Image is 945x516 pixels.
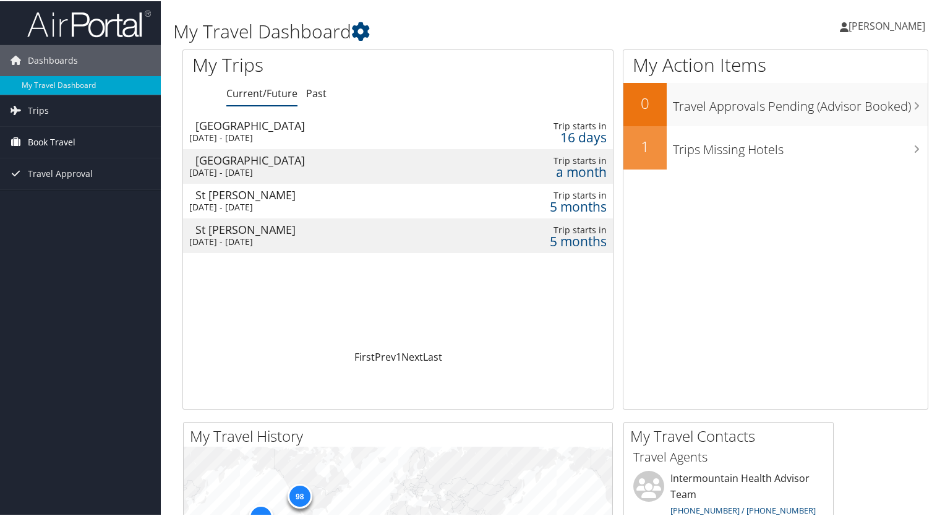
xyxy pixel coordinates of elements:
[506,165,607,176] div: a month
[189,166,459,177] div: [DATE] - [DATE]
[630,424,833,445] h2: My Travel Contacts
[623,82,928,125] a: 0Travel Approvals Pending (Advisor Booked)
[623,125,928,168] a: 1Trips Missing Hotels
[506,189,607,200] div: Trip starts in
[375,349,396,363] a: Prev
[306,85,327,99] a: Past
[506,119,607,131] div: Trip starts in
[192,51,425,77] h1: My Trips
[673,90,928,114] h3: Travel Approvals Pending (Advisor Booked)
[849,18,925,32] span: [PERSON_NAME]
[623,135,667,156] h2: 1
[623,92,667,113] h2: 0
[189,200,459,212] div: [DATE] - [DATE]
[670,504,816,515] a: [PHONE_NUMBER] / [PHONE_NUMBER]
[506,154,607,165] div: Trip starts in
[27,8,151,37] img: airportal-logo.png
[189,235,459,246] div: [DATE] - [DATE]
[195,119,465,130] div: [GEOGRAPHIC_DATA]
[195,223,465,234] div: St [PERSON_NAME]
[506,234,607,246] div: 5 months
[354,349,375,363] a: First
[506,131,607,142] div: 16 days
[623,51,928,77] h1: My Action Items
[396,349,401,363] a: 1
[506,200,607,211] div: 5 months
[190,424,612,445] h2: My Travel History
[506,223,607,234] div: Trip starts in
[423,349,442,363] a: Last
[401,349,423,363] a: Next
[173,17,683,43] h1: My Travel Dashboard
[287,483,312,507] div: 98
[195,188,465,199] div: St [PERSON_NAME]
[189,131,459,142] div: [DATE] - [DATE]
[195,153,465,165] div: [GEOGRAPHIC_DATA]
[673,134,928,157] h3: Trips Missing Hotels
[28,94,49,125] span: Trips
[226,85,297,99] a: Current/Future
[840,6,938,43] a: [PERSON_NAME]
[28,157,93,188] span: Travel Approval
[28,126,75,157] span: Book Travel
[28,44,78,75] span: Dashboards
[633,447,824,465] h3: Travel Agents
